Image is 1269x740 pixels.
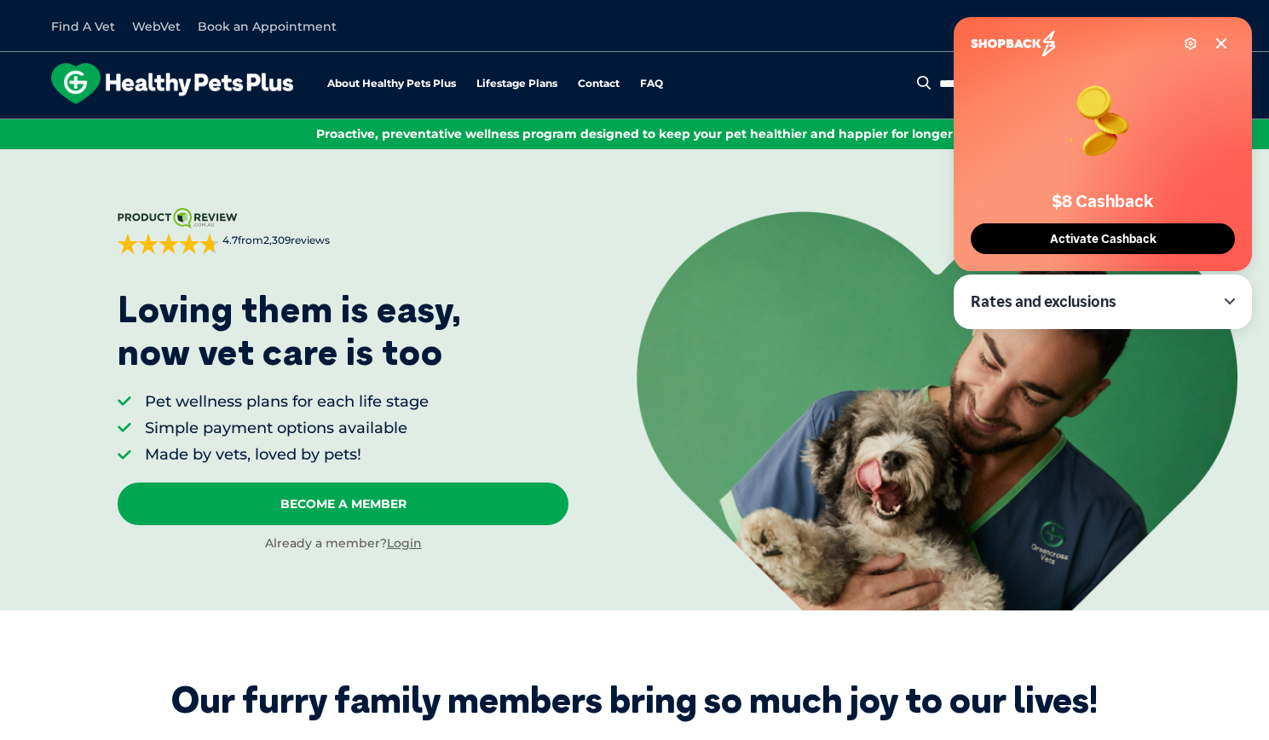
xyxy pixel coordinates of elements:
[145,444,429,465] li: Made by vets, loved by pets!
[145,391,429,413] li: Pet wellness plans for each life stage
[171,679,1098,721] div: Our furry family members bring so much joy to our lives!
[263,234,330,246] span: 2,309 reviews
[327,78,456,90] a: About Healthy Pets Plus
[316,126,953,142] span: Proactive, preventative wellness program designed to keep your pet healthier and happier for longer
[637,211,1237,611] img: <p>Loving them is easy, <br /> now vet care is too</p>
[222,234,238,246] strong: 4.7
[145,418,429,439] li: Simple payment options available
[387,535,422,551] a: Login
[914,74,935,91] button: Search
[578,78,620,90] a: Contact
[118,234,220,254] div: 4.7 out of 5 stars
[118,535,568,552] div: Already a member?
[1031,13,1218,38] a: Call Us1800 738 775
[198,19,337,34] a: Book an Appointment
[51,63,293,104] img: hpp-logo
[51,19,115,34] a: Find A Vet
[640,78,663,90] a: FAQ
[118,483,568,525] a: Become A Member
[118,288,462,374] p: Loving them is easy, now vet care is too
[132,19,181,34] a: WebVet
[220,234,330,248] span: from
[118,208,568,254] a: 4.7from2,309reviews
[476,78,557,90] a: Lifestage Plans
